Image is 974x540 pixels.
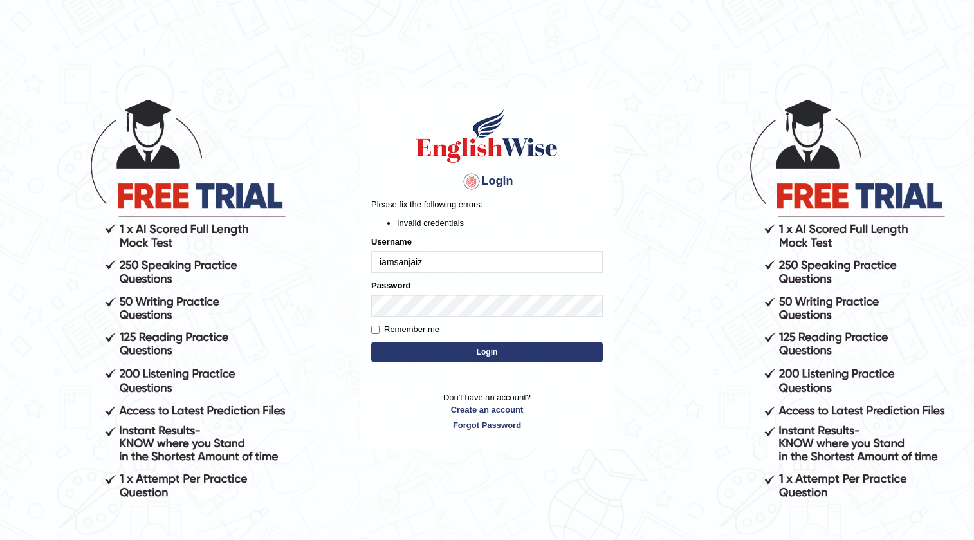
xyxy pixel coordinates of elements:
a: Create an account [371,404,603,416]
li: Invalid credentials [397,217,603,229]
p: Please fix the following errors: [371,198,603,210]
label: Password [371,279,410,292]
h4: Login [371,171,603,192]
label: Remember me [371,323,439,336]
input: Remember me [371,326,380,334]
p: Don't have an account? [371,391,603,431]
label: Username [371,236,412,248]
img: Logo of English Wise sign in for intelligent practice with AI [414,107,560,165]
button: Login [371,342,603,362]
a: Forgot Password [371,419,603,431]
